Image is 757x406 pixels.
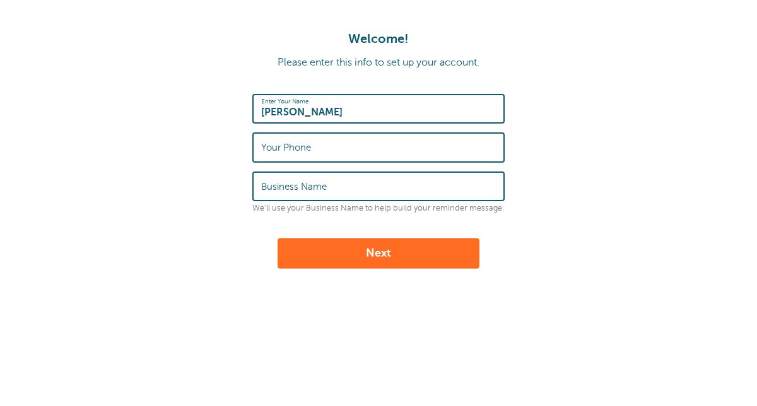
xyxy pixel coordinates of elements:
[261,181,327,192] label: Business Name
[278,238,479,269] button: Next
[252,204,505,213] p: We'll use your Business Name to help build your reminder message.
[13,32,744,47] h1: Welcome!
[261,98,308,105] label: Enter Your Name
[261,142,311,153] label: Your Phone
[13,57,744,69] p: Please enter this info to set up your account.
